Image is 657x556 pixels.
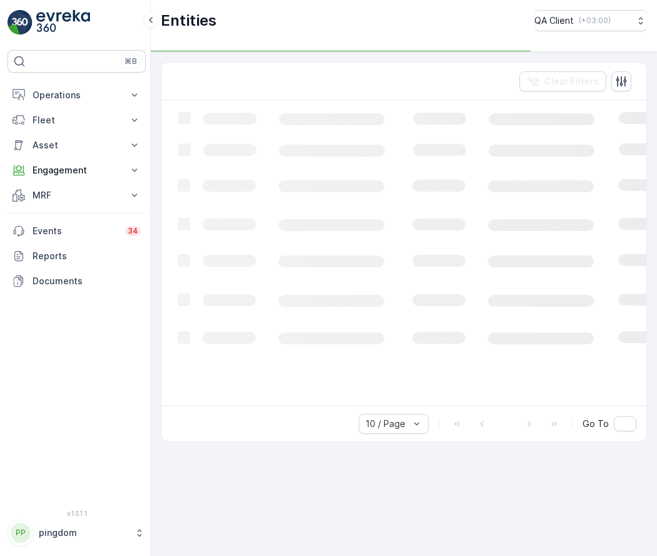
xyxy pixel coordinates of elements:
p: Documents [33,275,141,287]
p: ⌘B [125,56,137,66]
span: Go To [583,418,609,430]
p: Engagement [33,164,121,177]
p: Fleet [33,114,121,126]
img: logo_light-DOdMpM7g.png [36,10,90,35]
button: Fleet [8,108,146,133]
p: MRF [33,189,121,202]
a: Events34 [8,219,146,244]
button: PPpingdom [8,520,146,546]
button: Engagement [8,158,146,183]
span: v 1.51.1 [8,510,146,517]
button: Operations [8,83,146,108]
p: Events [33,225,118,237]
p: Entities [161,11,216,31]
a: Documents [8,269,146,294]
img: logo [8,10,33,35]
p: pingdom [39,527,128,539]
p: Asset [33,139,121,152]
p: Reports [33,250,141,262]
a: Reports [8,244,146,269]
p: QA Client [534,14,574,27]
button: Clear Filters [519,71,606,91]
button: QA Client(+03:00) [534,10,647,31]
p: ( +03:00 ) [579,16,611,26]
button: Asset [8,133,146,158]
p: Clear Filters [544,75,599,88]
p: 34 [128,226,138,236]
p: Operations [33,89,121,101]
div: PP [11,523,31,543]
button: MRF [8,183,146,208]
